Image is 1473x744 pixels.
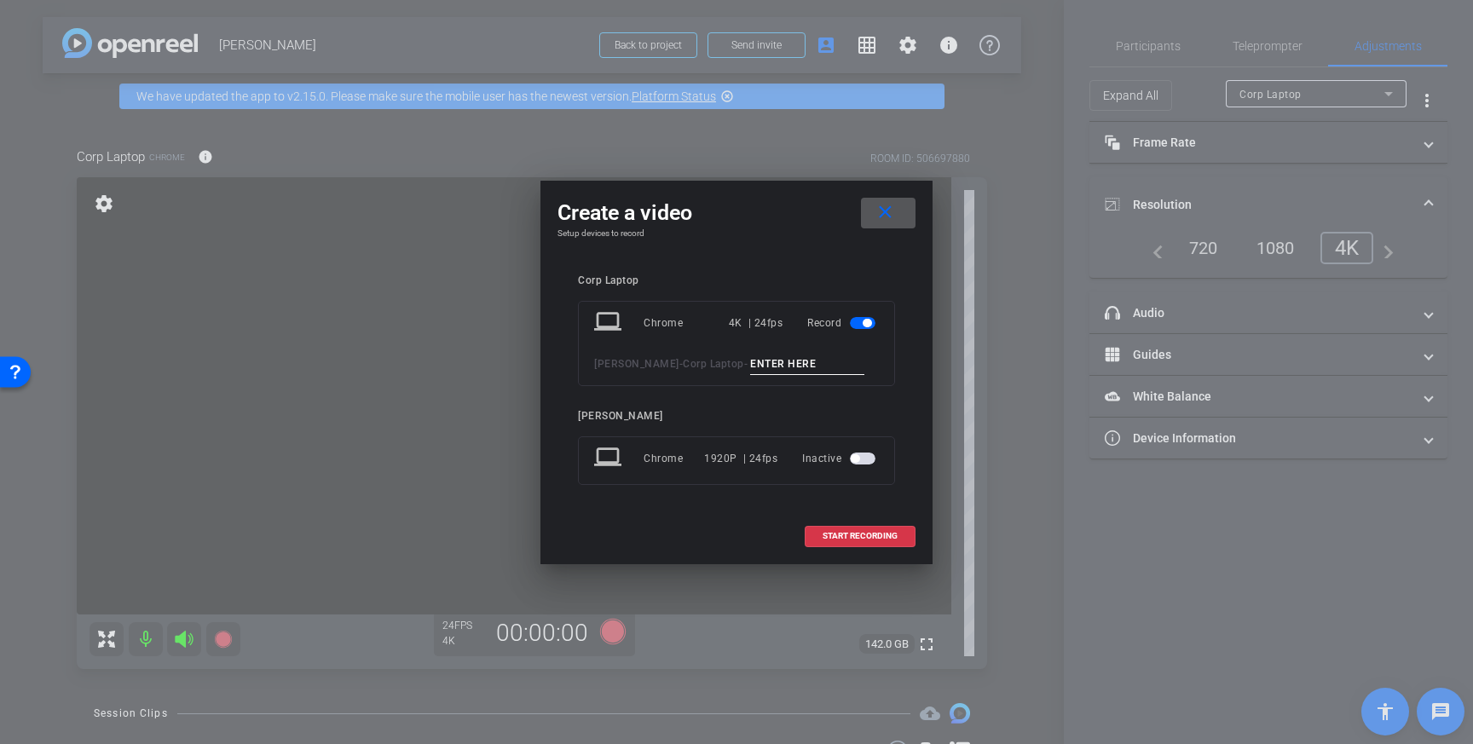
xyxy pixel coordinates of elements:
div: Chrome [644,308,729,338]
div: 1920P | 24fps [704,443,777,474]
button: START RECORDING [805,526,916,547]
div: Chrome [644,443,704,474]
mat-icon: laptop [594,443,625,474]
span: START RECORDING [823,532,898,540]
div: [PERSON_NAME] [578,410,895,423]
h4: Setup devices to record [557,228,916,239]
div: Create a video [557,198,916,228]
div: Inactive [802,443,879,474]
span: [PERSON_NAME] [594,358,679,370]
input: ENTER HERE [750,354,864,375]
mat-icon: close [875,202,896,223]
div: 4K | 24fps [729,308,783,338]
span: Corp Laptop [683,358,744,370]
span: - [679,358,684,370]
span: - [744,358,748,370]
div: Record [807,308,879,338]
mat-icon: laptop [594,308,625,338]
div: Corp Laptop [578,274,895,287]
